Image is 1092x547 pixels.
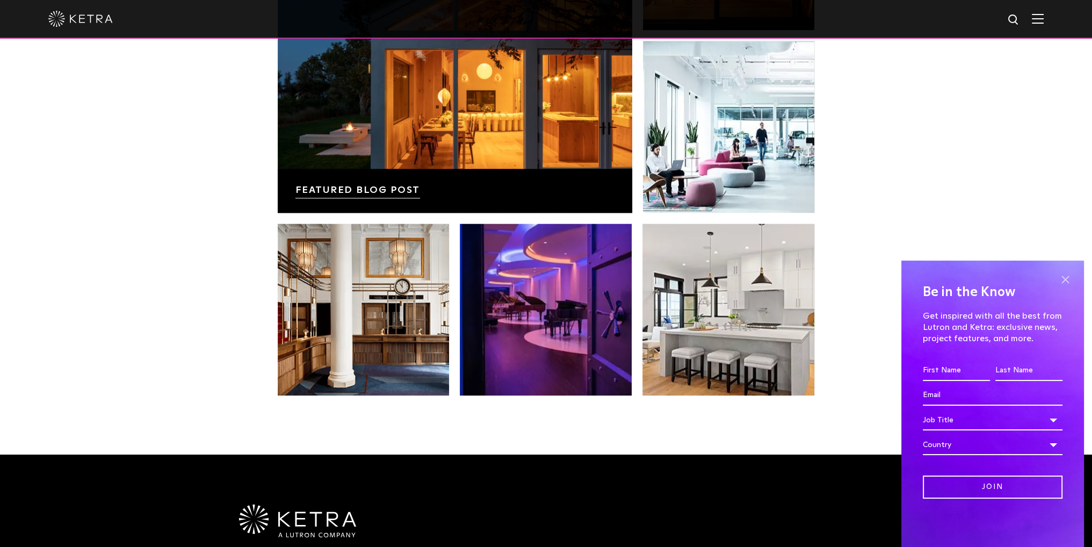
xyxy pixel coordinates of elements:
input: Email [923,385,1062,406]
input: Last Name [995,361,1062,381]
img: ketra-logo-2019-white [48,11,113,27]
p: Get inspired with all the best from Lutron and Ketra: exclusive news, project features, and more. [923,311,1062,344]
img: Hamburger%20Nav.svg [1032,13,1044,24]
div: Country [923,435,1062,455]
img: search icon [1007,13,1021,27]
input: First Name [923,361,990,381]
img: Ketra-aLutronCo_White_RGB [239,505,356,538]
input: Join [923,476,1062,499]
div: Job Title [923,410,1062,430]
h4: Be in the Know [923,282,1062,303]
